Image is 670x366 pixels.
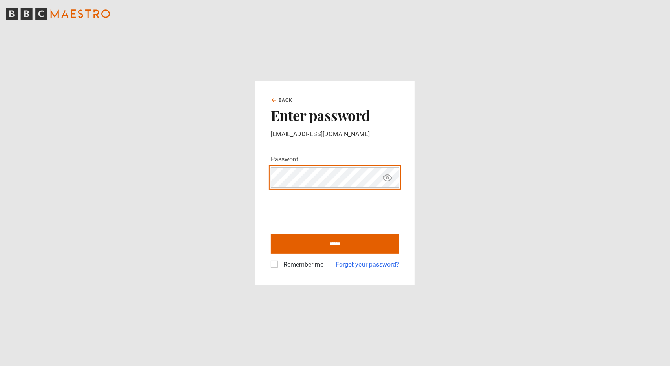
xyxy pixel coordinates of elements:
p: [EMAIL_ADDRESS][DOMAIN_NAME] [271,130,399,139]
a: Back [271,97,293,104]
iframe: reCAPTCHA [271,194,390,225]
label: Password [271,155,298,164]
a: Forgot your password? [336,260,399,269]
svg: BBC Maestro [6,8,110,20]
button: Show password [381,171,394,185]
h2: Enter password [271,107,399,123]
label: Remember me [280,260,323,269]
span: Back [279,97,293,104]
